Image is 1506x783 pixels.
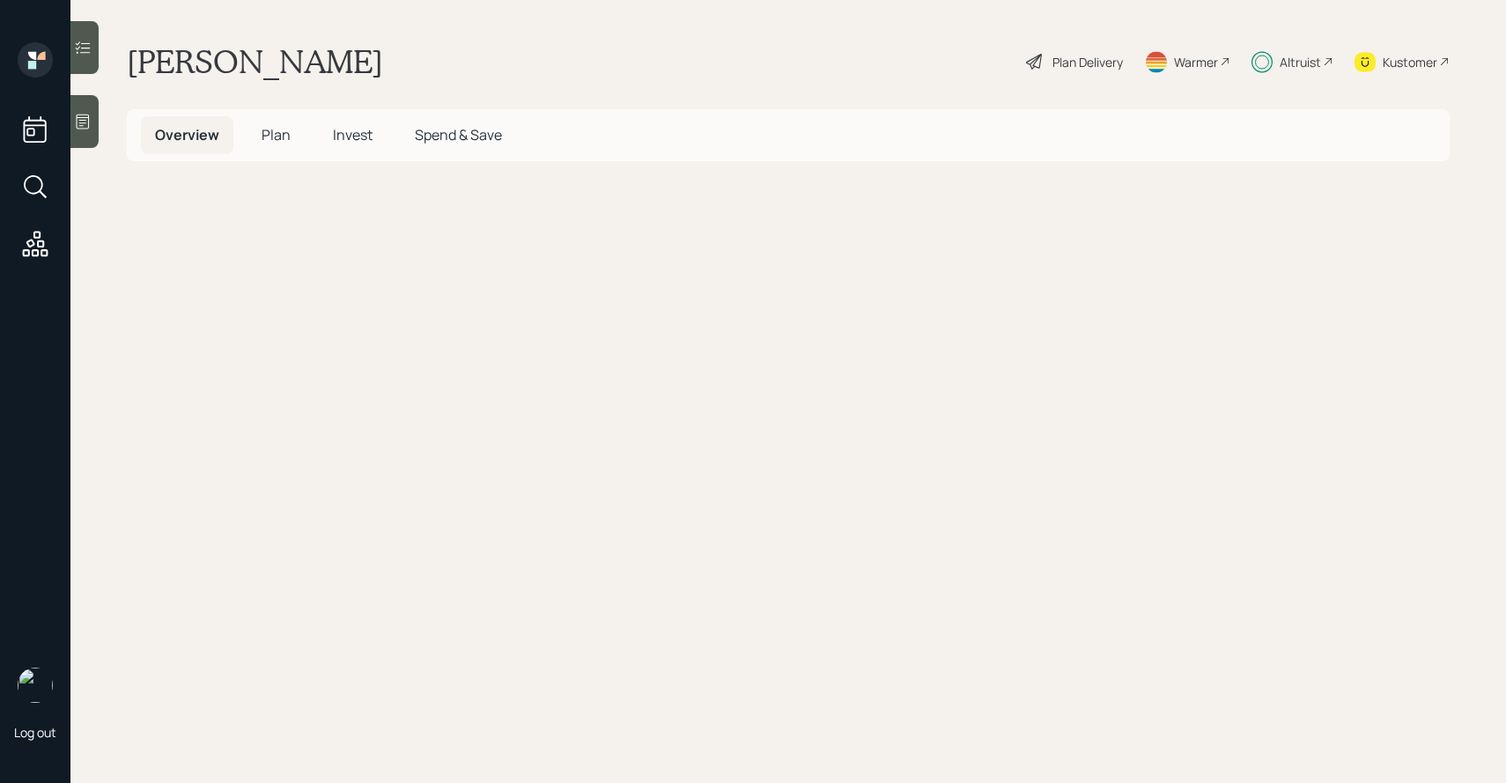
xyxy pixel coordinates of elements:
img: sami-boghos-headshot.png [18,668,53,703]
span: Invest [333,125,373,144]
span: Plan [262,125,291,144]
div: Plan Delivery [1052,53,1123,71]
span: Spend & Save [415,125,502,144]
div: Warmer [1174,53,1218,71]
div: Altruist [1280,53,1321,71]
span: Overview [155,125,219,144]
div: Log out [14,724,56,741]
div: Kustomer [1383,53,1437,71]
h1: [PERSON_NAME] [127,42,383,81]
